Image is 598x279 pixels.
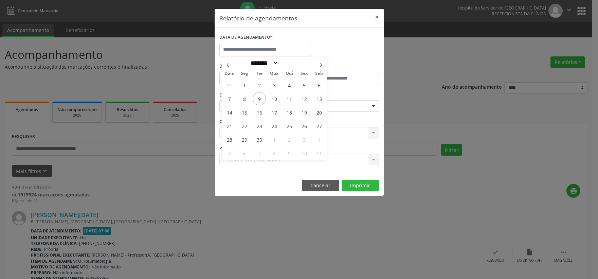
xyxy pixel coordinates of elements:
[312,119,326,133] span: Setembro 27, 2025
[223,106,236,119] span: Setembro 14, 2025
[223,146,236,160] span: Outubro 5, 2025
[297,119,311,133] span: Setembro 26, 2025
[219,117,238,127] label: CLÍNICA
[219,90,251,101] label: ESPECIALIDADE
[283,106,296,119] span: Setembro 18, 2025
[297,92,311,105] span: Setembro 12, 2025
[267,71,282,76] span: Qua
[222,71,237,76] span: Dom
[283,146,296,160] span: Outubro 9, 2025
[297,146,311,160] span: Outubro 10, 2025
[312,79,326,92] span: Setembro 6, 2025
[219,14,297,22] h5: Relatório de agendamentos
[222,103,288,110] span: Seleciona uma especialidade
[223,92,236,105] span: Setembro 7, 2025
[283,133,296,146] span: Outubro 2, 2025
[268,92,281,105] span: Setembro 10, 2025
[283,79,296,92] span: Setembro 4, 2025
[268,79,281,92] span: Setembro 3, 2025
[253,146,266,160] span: Outubro 7, 2025
[282,71,297,76] span: Qui
[219,32,273,43] label: DATA DE AGENDAMENTO
[238,133,251,146] span: Setembro 29, 2025
[312,106,326,119] span: Setembro 20, 2025
[253,79,266,92] span: Setembro 2, 2025
[370,9,384,25] button: Close
[312,146,326,160] span: Outubro 11, 2025
[297,79,311,92] span: Setembro 5, 2025
[253,106,266,119] span: Setembro 16, 2025
[253,133,266,146] span: Setembro 30, 2025
[238,79,251,92] span: Setembro 1, 2025
[253,119,266,133] span: Setembro 23, 2025
[302,180,339,191] button: Cancelar
[219,143,250,154] label: PROFISSIONAL
[237,71,252,76] span: Seg
[268,146,281,160] span: Outubro 8, 2025
[248,59,278,67] select: Month
[312,92,326,105] span: Setembro 13, 2025
[312,71,327,76] span: Sáb
[297,106,311,119] span: Setembro 19, 2025
[268,106,281,119] span: Setembro 17, 2025
[268,119,281,133] span: Setembro 24, 2025
[252,71,267,76] span: Ter
[297,71,312,76] span: Sex
[278,59,301,67] input: Year
[253,92,266,105] span: Setembro 9, 2025
[223,79,236,92] span: Agosto 31, 2025
[297,133,311,146] span: Outubro 3, 2025
[283,119,296,133] span: Setembro 25, 2025
[223,119,236,133] span: Setembro 21, 2025
[342,180,379,191] button: Imprimir
[283,92,296,105] span: Setembro 11, 2025
[238,146,251,160] span: Outubro 6, 2025
[219,61,297,72] label: De
[238,92,251,105] span: Setembro 8, 2025
[312,133,326,146] span: Outubro 4, 2025
[238,106,251,119] span: Setembro 15, 2025
[268,133,281,146] span: Outubro 1, 2025
[238,119,251,133] span: Setembro 22, 2025
[223,133,236,146] span: Setembro 28, 2025
[301,61,379,72] label: ATÉ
